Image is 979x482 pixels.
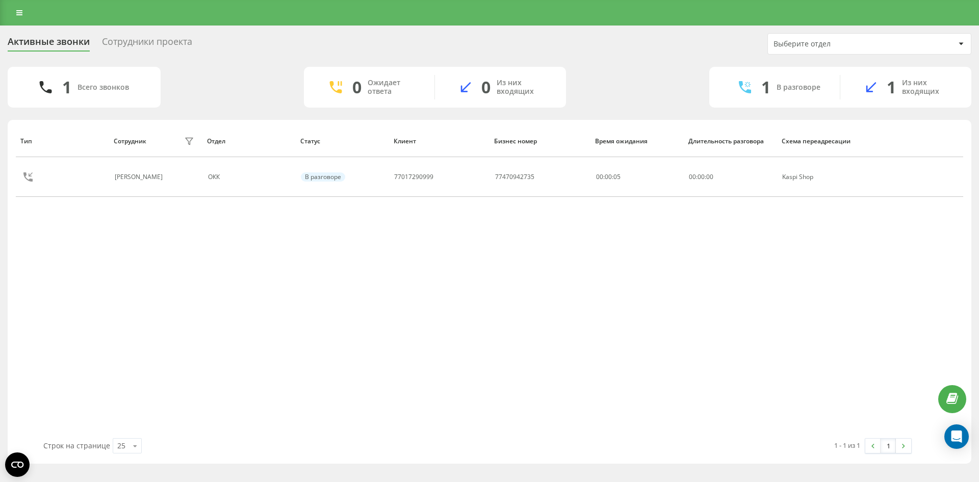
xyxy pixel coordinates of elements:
[5,452,30,477] button: Open CMP widget
[368,79,419,96] div: Ожидает ответа
[115,173,165,181] div: [PERSON_NAME]
[301,172,345,182] div: В разговоре
[117,441,125,451] div: 25
[689,172,696,181] span: 00
[688,138,772,145] div: Длительность разговора
[698,172,705,181] span: 00
[20,138,104,145] div: Тип
[596,173,678,181] div: 00:00:05
[834,440,860,450] div: 1 - 1 из 1
[495,173,534,181] div: 77470942735
[881,439,896,453] a: 1
[689,173,713,181] div: : :
[782,138,865,145] div: Схема переадресации
[207,138,291,145] div: Отдел
[761,78,770,97] div: 1
[497,79,551,96] div: Из них входящих
[774,40,895,48] div: Выберите отдел
[208,173,290,181] div: ОКК
[595,138,679,145] div: Время ожидания
[114,138,146,145] div: Сотрудник
[394,138,485,145] div: Клиент
[43,441,110,450] span: Строк на странице
[62,78,71,97] div: 1
[494,138,585,145] div: Бизнес номер
[78,83,129,92] div: Всего звонков
[352,78,362,97] div: 0
[902,79,956,96] div: Из них входящих
[300,138,384,145] div: Статус
[706,172,713,181] span: 00
[887,78,896,97] div: 1
[102,36,192,52] div: Сотрудники проекта
[481,78,491,97] div: 0
[782,173,864,181] div: Kaspi Shop
[944,424,969,449] div: Open Intercom Messenger
[8,36,90,52] div: Активные звонки
[777,83,820,92] div: В разговоре
[394,173,433,181] div: 77017290999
